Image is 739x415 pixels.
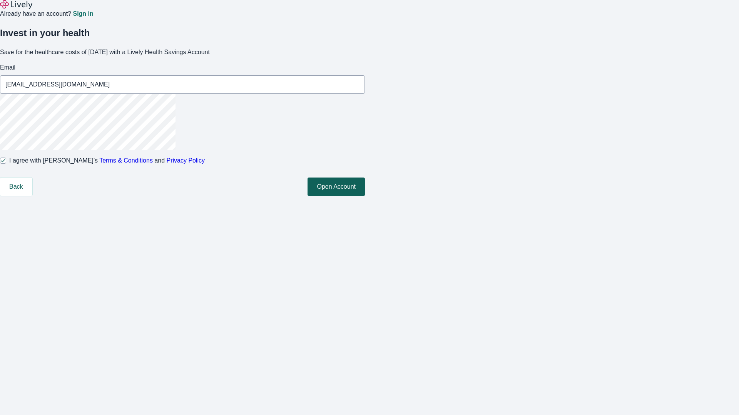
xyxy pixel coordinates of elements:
[308,178,365,196] button: Open Account
[99,157,153,164] a: Terms & Conditions
[167,157,205,164] a: Privacy Policy
[73,11,93,17] a: Sign in
[9,156,205,165] span: I agree with [PERSON_NAME]’s and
